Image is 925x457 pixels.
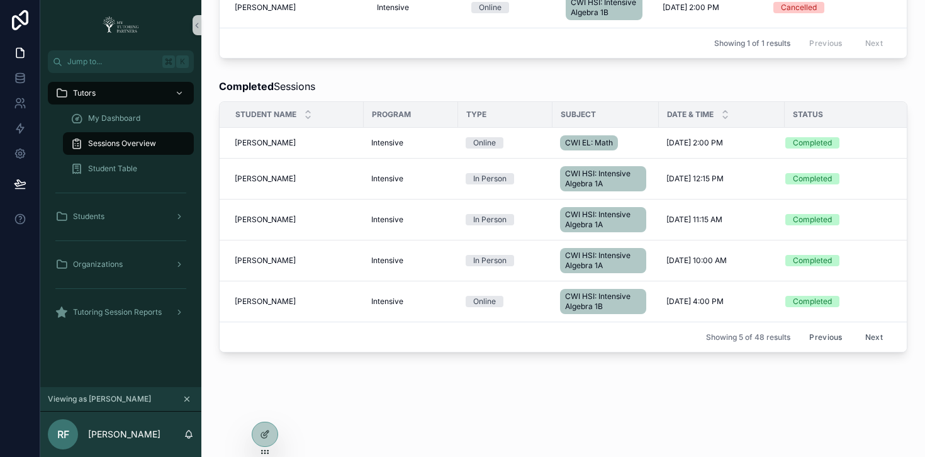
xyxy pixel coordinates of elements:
[667,110,714,120] span: Date & Time
[63,132,194,155] a: Sessions Overview
[781,2,817,13] div: Cancelled
[235,174,296,184] span: [PERSON_NAME]
[48,394,151,404] span: Viewing as [PERSON_NAME]
[63,107,194,130] a: My Dashboard
[235,138,296,148] span: [PERSON_NAME]
[466,173,545,184] a: In Person
[473,173,507,184] div: In Person
[785,214,905,225] a: Completed
[371,256,451,266] a: Intensive
[785,296,905,307] a: Completed
[48,50,194,73] button: Jump to...K
[235,138,356,148] a: [PERSON_NAME]
[99,15,143,35] img: App logo
[88,138,156,149] span: Sessions Overview
[785,255,905,266] a: Completed
[372,110,411,120] span: Program
[371,215,451,225] a: Intensive
[565,210,641,230] span: CWI HSI: Intensive Algebra 1A
[88,113,140,123] span: My Dashboard
[479,2,502,13] div: Online
[371,174,451,184] a: Intensive
[63,157,194,180] a: Student Table
[560,286,651,317] a: CWI HSI: Intensive Algebra 1B
[73,88,96,98] span: Tutors
[800,327,851,347] button: Previous
[793,296,832,307] div: Completed
[666,138,723,148] span: [DATE] 2:00 PM
[88,164,137,174] span: Student Table
[48,301,194,324] a: Tutoring Session Reports
[666,138,777,148] a: [DATE] 2:00 PM
[73,259,123,269] span: Organizations
[560,205,651,235] a: CWI HSI: Intensive Algebra 1A
[40,73,201,340] div: scrollable content
[856,327,892,347] button: Next
[235,3,296,13] span: [PERSON_NAME]
[235,296,296,307] span: [PERSON_NAME]
[371,138,451,148] a: Intensive
[565,169,641,189] span: CWI HSI: Intensive Algebra 1A
[793,255,832,266] div: Completed
[371,296,451,307] a: Intensive
[666,174,724,184] span: [DATE] 12:15 PM
[473,296,496,307] div: Online
[235,296,356,307] a: [PERSON_NAME]
[177,57,188,67] span: K
[793,110,823,120] span: Status
[565,138,613,148] span: CWI EL: Math
[666,256,777,266] a: [DATE] 10:00 AM
[466,137,545,149] a: Online
[666,296,724,307] span: [DATE] 4:00 PM
[473,214,507,225] div: In Person
[666,215,722,225] span: [DATE] 11:15 AM
[793,214,832,225] div: Completed
[235,215,296,225] span: [PERSON_NAME]
[466,214,545,225] a: In Person
[666,215,777,225] a: [DATE] 11:15 AM
[666,256,727,266] span: [DATE] 10:00 AM
[371,138,403,148] span: Intensive
[57,427,69,442] span: RF
[793,173,832,184] div: Completed
[466,110,486,120] span: Type
[560,164,651,194] a: CWI HSI: Intensive Algebra 1A
[235,174,356,184] a: [PERSON_NAME]
[785,137,905,149] a: Completed
[560,133,651,153] a: CWI EL: Math
[48,82,194,104] a: Tutors
[235,256,296,266] span: [PERSON_NAME]
[371,296,403,307] span: Intensive
[785,173,905,184] a: Completed
[219,80,274,93] strong: Completed
[371,256,403,266] span: Intensive
[377,3,409,13] span: Intensive
[473,137,496,149] div: Online
[565,291,641,312] span: CWI HSI: Intensive Algebra 1B
[235,110,296,120] span: Student Name
[466,296,545,307] a: Online
[371,174,403,184] span: Intensive
[714,38,790,48] span: Showing 1 of 1 results
[663,3,719,13] span: [DATE] 2:00 PM
[706,332,790,342] span: Showing 5 of 48 results
[48,253,194,276] a: Organizations
[73,307,162,317] span: Tutoring Session Reports
[473,255,507,266] div: In Person
[666,174,777,184] a: [DATE] 12:15 PM
[48,205,194,228] a: Students
[666,296,777,307] a: [DATE] 4:00 PM
[793,137,832,149] div: Completed
[73,212,104,222] span: Students
[67,57,157,67] span: Jump to...
[235,256,356,266] a: [PERSON_NAME]
[560,245,651,276] a: CWI HSI: Intensive Algebra 1A
[466,255,545,266] a: In Person
[371,215,403,225] span: Intensive
[565,251,641,271] span: CWI HSI: Intensive Algebra 1A
[88,428,160,441] p: [PERSON_NAME]
[235,215,356,225] a: [PERSON_NAME]
[561,110,596,120] span: Subject
[219,79,315,94] span: Sessions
